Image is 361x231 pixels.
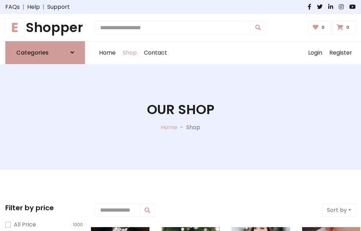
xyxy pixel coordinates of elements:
a: EShopper [5,20,85,36]
p: - [177,123,186,132]
a: Shop [119,42,140,64]
h5: Filter by price [5,204,85,212]
a: Support [47,3,70,11]
h6: Categories [16,49,49,56]
label: All Price [14,220,36,229]
a: Categories [5,41,85,64]
a: Register [326,42,356,64]
span: | [20,3,27,11]
a: Home [96,42,119,64]
h1: Our Shop [147,102,214,118]
a: 0 [332,21,356,34]
button: Sort by [322,204,356,217]
a: FAQs [5,3,20,11]
a: Home [161,123,177,131]
a: 0 [308,21,331,34]
a: Contact [140,42,171,64]
a: Help [27,3,40,11]
span: 0 [344,24,351,31]
span: 1000 [71,221,85,228]
span: 0 [320,24,326,31]
h1: Shopper [5,20,85,36]
span: | [40,3,47,11]
a: Login [305,42,326,64]
p: Shop [186,123,200,132]
span: E [5,18,24,37]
